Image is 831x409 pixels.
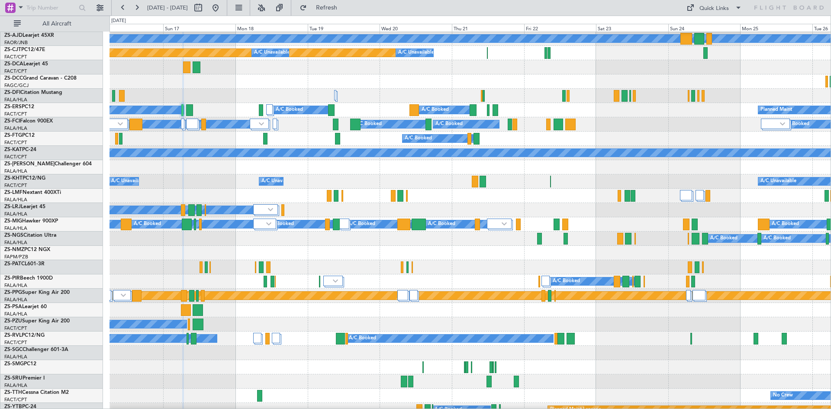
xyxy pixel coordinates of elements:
[4,204,45,209] a: ZS-LRJLearjet 45
[4,119,53,124] a: ZS-FCIFalcon 900EX
[4,376,23,381] span: ZS-SRU
[668,24,741,32] div: Sun 24
[502,222,507,225] img: arrow-gray.svg
[121,293,126,297] img: arrow-gray.svg
[4,161,92,167] a: ZS-[PERSON_NAME]Challenger 604
[4,311,27,317] a: FALA/HLA
[4,354,27,360] a: FALA/HLA
[4,147,22,152] span: ZS-KAT
[4,290,22,295] span: ZS-PPG
[4,261,21,267] span: ZS-PAT
[4,154,27,160] a: FACT/CPT
[4,190,23,195] span: ZS-LMF
[4,133,35,138] a: ZS-FTGPC12
[405,132,432,145] div: A/C Booked
[452,24,524,32] div: Thu 21
[111,17,126,25] div: [DATE]
[163,24,235,32] div: Sun 17
[4,333,22,338] span: ZS-RVL
[4,97,27,103] a: FALA/HLA
[524,24,596,32] div: Fri 22
[380,24,452,32] div: Wed 20
[4,247,24,252] span: ZS-NMZ
[4,304,22,309] span: ZS-PSA
[4,47,21,52] span: ZS-CJT
[4,190,61,195] a: ZS-LMFNextant 400XTi
[134,218,161,231] div: A/C Booked
[26,1,76,14] input: Trip Number
[4,176,23,181] span: ZS-KHT
[4,139,27,146] a: FACT/CPT
[349,332,376,345] div: A/C Booked
[4,168,27,174] a: FALA/HLA
[4,239,27,246] a: FALA/HLA
[4,90,20,95] span: ZS-DFI
[4,261,45,267] a: ZS-PATCL601-3R
[422,103,449,116] div: A/C Booked
[596,24,668,32] div: Sat 23
[259,122,264,126] img: arrow-gray.svg
[4,233,23,238] span: ZS-NGS
[4,82,29,89] a: FAGC/GCJ
[4,39,28,46] a: FAOR/JNB
[4,76,77,81] a: ZS-DCCGrand Caravan - C208
[4,333,45,338] a: ZS-RVLPC12/NG
[4,147,36,152] a: ZS-KATPC-24
[4,376,45,381] a: ZS-SRUPremier I
[4,319,22,324] span: ZS-PZU
[4,254,28,260] a: FAPM/PZB
[4,76,23,81] span: ZS-DCC
[4,361,36,367] a: ZS-SMGPC12
[111,175,147,188] div: A/C Unavailable
[4,390,22,395] span: ZS-TTH
[428,218,455,231] div: A/C Booked
[4,276,53,281] a: ZS-PIRBeech 1900D
[4,211,27,217] a: FALA/HLA
[4,347,23,352] span: ZS-SGC
[4,125,27,132] a: FALA/HLA
[4,361,24,367] span: ZS-SMG
[4,396,27,403] a: FACT/CPT
[4,54,27,60] a: FACT/CPT
[333,279,338,283] img: arrow-gray.svg
[348,218,375,231] div: A/C Booked
[23,21,91,27] span: All Aircraft
[4,196,27,203] a: FALA/HLA
[147,4,188,12] span: [DATE] - [DATE]
[4,290,70,295] a: ZS-PPGSuper King Air 200
[4,347,68,352] a: ZS-SGCChallenger 601-3A
[4,61,23,67] span: ZS-DCA
[91,24,164,32] div: Sat 16
[308,24,380,32] div: Tue 19
[4,319,70,324] a: ZS-PZUSuper King Air 200
[4,176,45,181] a: ZS-KHTPC12/NG
[4,68,27,74] a: FACT/CPT
[4,296,27,303] a: FALA/HLA
[267,218,294,231] div: A/C Booked
[309,5,345,11] span: Refresh
[4,382,27,389] a: FALA/HLA
[268,208,273,211] img: arrow-gray.svg
[4,219,58,224] a: ZS-MIGHawker 900XP
[4,282,27,289] a: FALA/HLA
[261,175,297,188] div: A/C Unavailable
[276,103,303,116] div: A/C Booked
[4,304,47,309] a: ZS-PSALearjet 60
[296,1,348,15] button: Refresh
[4,33,54,38] a: ZS-AJDLearjet 45XR
[4,225,27,232] a: FALA/HLA
[435,118,463,131] div: A/C Booked
[266,222,271,225] img: arrow-gray.svg
[4,133,22,138] span: ZS-FTG
[254,46,290,59] div: A/C Unavailable
[740,24,812,32] div: Mon 25
[4,111,27,117] a: FACT/CPT
[4,325,27,332] a: FACT/CPT
[4,104,34,109] a: ZS-ERSPC12
[4,339,27,346] a: FACT/CPT
[4,247,50,252] a: ZS-NMZPC12 NGX
[4,61,48,67] a: ZS-DCALearjet 45
[4,33,23,38] span: ZS-AJD
[354,118,382,131] div: A/C Booked
[4,119,20,124] span: ZS-FCI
